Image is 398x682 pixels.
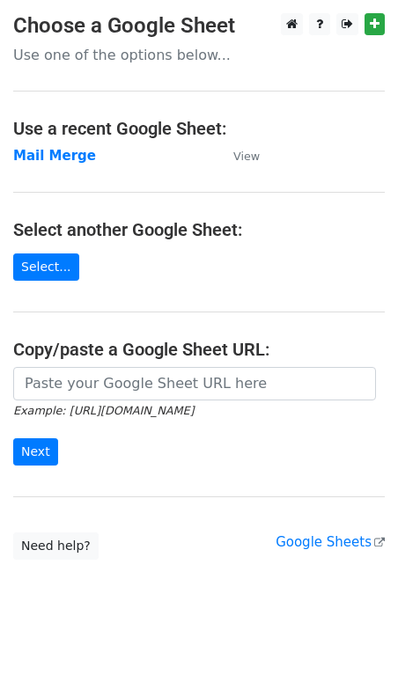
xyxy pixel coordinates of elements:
input: Paste your Google Sheet URL here [13,367,376,400]
h4: Select another Google Sheet: [13,219,385,240]
p: Use one of the options below... [13,46,385,64]
a: Select... [13,253,79,281]
a: View [216,148,260,164]
a: Google Sheets [276,534,385,550]
small: View [233,150,260,163]
small: Example: [URL][DOMAIN_NAME] [13,404,194,417]
a: Mail Merge [13,148,96,164]
h4: Copy/paste a Google Sheet URL: [13,339,385,360]
a: Need help? [13,532,99,560]
h3: Choose a Google Sheet [13,13,385,39]
input: Next [13,438,58,466]
h4: Use a recent Google Sheet: [13,118,385,139]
